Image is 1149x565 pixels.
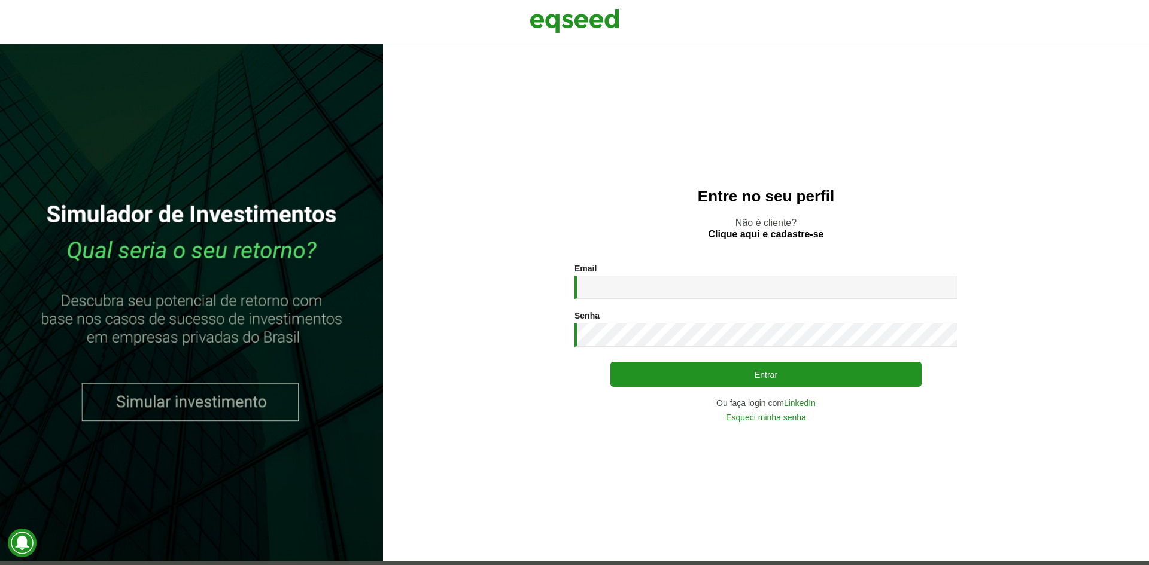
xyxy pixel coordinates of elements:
[726,413,806,422] a: Esqueci minha senha
[530,6,619,36] img: EqSeed Logo
[407,188,1125,205] h2: Entre no seu perfil
[610,362,922,387] button: Entrar
[407,217,1125,240] p: Não é cliente?
[709,230,824,239] a: Clique aqui e cadastre-se
[574,264,597,273] label: Email
[574,311,600,320] label: Senha
[574,399,957,407] div: Ou faça login com
[784,399,816,407] a: LinkedIn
